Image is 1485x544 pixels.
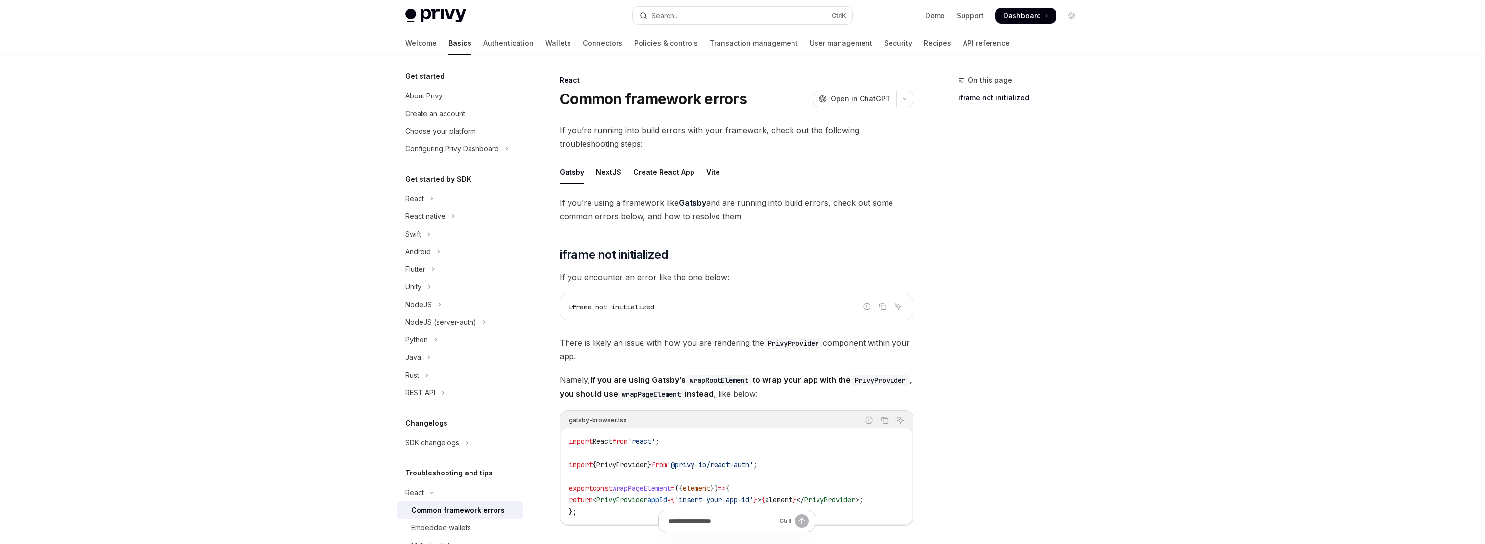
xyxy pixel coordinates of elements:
[675,496,753,504] span: 'insert-your-app-id'
[405,125,476,137] div: Choose your platform
[405,173,471,185] h5: Get started by SDK
[726,484,730,493] span: {
[667,460,753,469] span: '@privy-io/react-auth'
[405,263,425,275] div: Flutter
[411,522,471,534] div: Embedded wallets
[675,484,683,493] span: ({
[405,90,443,102] div: About Privy
[397,87,523,105] a: About Privy
[397,384,523,402] button: Toggle REST API section
[405,211,445,222] div: React native
[796,496,804,504] span: </
[761,496,765,504] span: {
[861,300,873,313] button: Report incorrect code
[583,31,622,55] a: Connectors
[405,108,465,119] div: Create an account
[405,387,435,399] div: REST API
[405,487,424,498] div: React
[804,496,855,504] span: PrivyProvider
[411,504,505,516] div: Common framework errors
[405,193,424,205] div: React
[876,300,889,313] button: Copy the contents from the code block
[710,31,798,55] a: Transaction management
[397,366,523,384] button: Toggle Rust section
[405,31,437,55] a: Welcome
[560,161,584,184] div: Gatsby
[706,161,720,184] div: Vite
[405,417,447,429] h5: Changelogs
[628,437,655,446] span: 'react'
[995,8,1056,24] a: Dashboard
[593,460,596,469] span: {
[405,437,459,449] div: SDK changelogs
[618,389,685,399] a: wrapPageElement
[963,31,1010,55] a: API reference
[397,225,523,243] button: Toggle Swift section
[405,71,445,82] h5: Get started
[405,352,421,363] div: Java
[397,434,523,451] button: Toggle SDK changelogs section
[560,90,747,108] h1: Common framework errors
[655,437,659,446] span: ;
[647,460,651,469] span: }
[863,414,875,426] button: Report incorrect code
[831,94,891,104] span: Open in ChatGPT
[405,299,432,310] div: NodeJS
[859,496,863,504] span: ;
[397,313,523,331] button: Toggle NodeJS (server-auth) section
[764,338,823,349] code: PrivyProvider
[448,31,471,55] a: Basics
[757,496,761,504] span: >
[560,247,668,262] span: iframe not initialized
[560,373,913,401] span: Namely, , like below:
[560,270,913,284] span: If you encounter an error like the one below:
[878,414,891,426] button: Copy the contents from the code block
[925,11,945,21] a: Demo
[813,91,896,107] button: Open in ChatGPT
[405,316,476,328] div: NodeJS (server-auth)
[855,496,859,504] span: >
[593,484,612,493] span: const
[405,246,431,258] div: Android
[397,484,523,501] button: Toggle React section
[792,496,796,504] span: }
[593,437,612,446] span: React
[683,484,710,493] span: element
[397,140,523,158] button: Toggle Configuring Privy Dashboard section
[397,278,523,296] button: Toggle Unity section
[405,334,428,346] div: Python
[795,514,809,528] button: Send message
[560,336,913,363] span: There is likely an issue with how you are rendering the component within your app.
[686,375,752,385] a: wrapRootElement
[671,496,675,504] span: {
[560,196,913,223] span: If you’re using a framework like and are running into build errors, check out some common errors ...
[612,484,671,493] span: wrapPageElement
[569,484,593,493] span: export
[397,260,523,278] button: Toggle Flutter section
[968,74,1012,86] span: On this page
[633,161,694,184] div: Create React App
[679,198,706,208] a: Gatsby
[397,122,523,140] a: Choose your platform
[884,31,912,55] a: Security
[753,460,757,469] span: ;
[569,507,577,516] span: };
[686,375,752,386] code: wrapRootElement
[957,11,984,21] a: Support
[671,484,675,493] span: =
[765,496,792,504] span: element
[397,208,523,225] button: Toggle React native section
[892,300,905,313] button: Ask AI
[397,243,523,260] button: Toggle Android section
[924,31,951,55] a: Recipes
[593,496,596,504] span: <
[405,281,421,293] div: Unity
[1064,8,1080,24] button: Toggle dark mode
[710,484,718,493] span: })
[651,10,679,22] div: Search...
[612,437,628,446] span: from
[397,501,523,519] a: Common framework errors
[405,467,493,479] h5: Troubleshooting and tips
[560,123,913,151] span: If you’re running into build errors with your framework, check out the following troubleshooting ...
[545,31,571,55] a: Wallets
